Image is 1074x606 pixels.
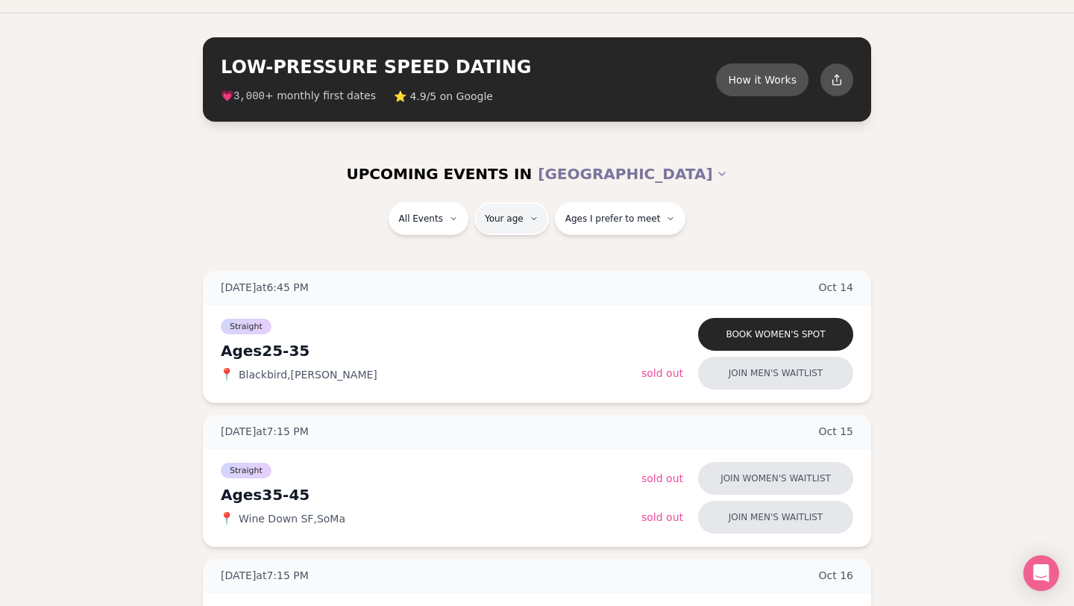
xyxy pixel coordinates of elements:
[565,213,661,225] span: Ages I prefer to meet
[819,568,854,583] span: Oct 16
[239,511,345,526] span: Wine Down SF , SoMa
[239,367,377,382] span: Blackbird , [PERSON_NAME]
[641,511,683,523] span: Sold Out
[538,157,727,190] button: [GEOGRAPHIC_DATA]
[819,280,854,295] span: Oct 14
[221,484,641,505] div: Ages 35-45
[485,213,524,225] span: Your age
[394,89,493,104] span: ⭐ 4.9/5 on Google
[221,513,233,525] span: 📍
[698,501,853,534] button: Join men's waitlist
[399,213,443,225] span: All Events
[474,202,549,235] button: Your age
[346,163,532,184] span: UPCOMING EVENTS IN
[698,357,853,390] button: Join men's waitlist
[221,568,309,583] span: [DATE] at 7:15 PM
[641,367,683,379] span: Sold Out
[389,202,468,235] button: All Events
[555,202,686,235] button: Ages I prefer to meet
[819,424,854,439] span: Oct 15
[221,424,309,439] span: [DATE] at 7:15 PM
[641,472,683,484] span: Sold Out
[221,340,641,361] div: Ages 25-35
[221,369,233,381] span: 📍
[221,55,716,79] h2: LOW-PRESSURE SPEED DATING
[221,463,271,478] span: Straight
[698,462,853,495] button: Join women's waitlist
[221,88,376,104] span: 💗 + monthly first dates
[221,319,271,334] span: Straight
[221,280,309,295] span: [DATE] at 6:45 PM
[716,63,808,96] button: How it Works
[698,318,853,351] button: Book women's spot
[233,90,265,102] span: 3,000
[1023,555,1059,591] div: Open Intercom Messenger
